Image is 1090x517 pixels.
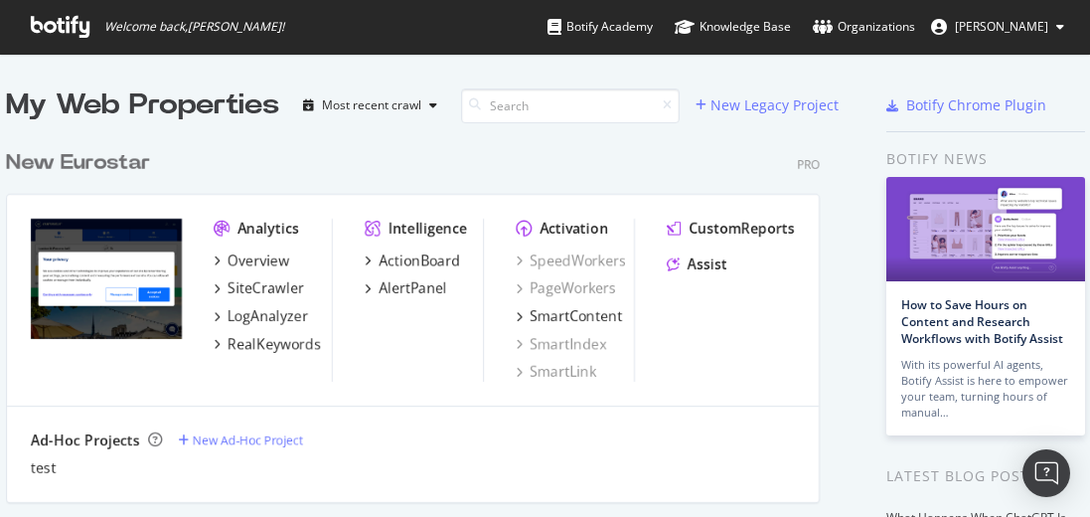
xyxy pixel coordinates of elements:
[322,99,421,111] div: Most recent crawl
[516,278,616,298] a: PageWorkers
[675,17,791,37] div: Knowledge Base
[906,95,1046,115] div: Botify Chrome Plugin
[955,18,1048,35] span: Da Silva Eva
[886,465,1085,487] div: Latest Blog Posts
[379,251,460,270] div: ActionBoard
[104,19,284,35] span: Welcome back, [PERSON_NAME] !
[901,357,1070,421] div: With its powerful AI agents, Botify Assist is here to empower your team, turning hours of manual…
[886,148,1085,170] div: Botify news
[228,306,308,326] div: LogAnalyzer
[547,17,653,37] div: Botify Academy
[689,219,795,239] div: CustomReports
[540,219,608,239] div: Activation
[516,334,606,354] a: SmartIndex
[214,251,289,270] a: Overview
[530,306,622,326] div: SmartContent
[31,219,182,340] img: www.eurostar.com
[237,219,299,239] div: Analytics
[901,296,1063,347] a: How to Save Hours on Content and Research Workflows with Botify Assist
[516,251,626,270] a: SpeedWorkers
[461,88,680,123] input: Search
[6,86,279,125] div: My Web Properties
[710,95,839,115] div: New Legacy Project
[667,219,795,239] a: CustomReports
[228,334,321,354] div: RealKeywords
[295,89,445,121] button: Most recent crawl
[516,362,596,382] a: SmartLink
[31,458,56,478] a: test
[1022,449,1070,497] div: Open Intercom Messenger
[178,431,303,448] a: New Ad-Hoc Project
[31,431,140,450] div: Ad-Hoc Projects
[6,149,158,178] a: New Eurostar
[214,334,321,354] a: RealKeywords
[886,177,1085,281] img: How to Save Hours on Content and Research Workflows with Botify Assist
[813,17,915,37] div: Organizations
[389,219,467,239] div: Intelligence
[516,306,622,326] a: SmartContent
[214,278,304,298] a: SiteCrawler
[379,278,447,298] div: AlertPanel
[688,255,727,274] div: Assist
[667,255,727,274] a: Assist
[797,156,820,173] div: Pro
[214,306,308,326] a: LogAnalyzer
[696,89,839,121] button: New Legacy Project
[886,95,1046,115] a: Botify Chrome Plugin
[193,431,303,448] div: New Ad-Hoc Project
[365,278,447,298] a: AlertPanel
[915,11,1080,43] button: [PERSON_NAME]
[228,278,304,298] div: SiteCrawler
[696,96,839,113] a: New Legacy Project
[365,251,460,270] a: ActionBoard
[6,149,150,178] div: New Eurostar
[228,251,289,270] div: Overview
